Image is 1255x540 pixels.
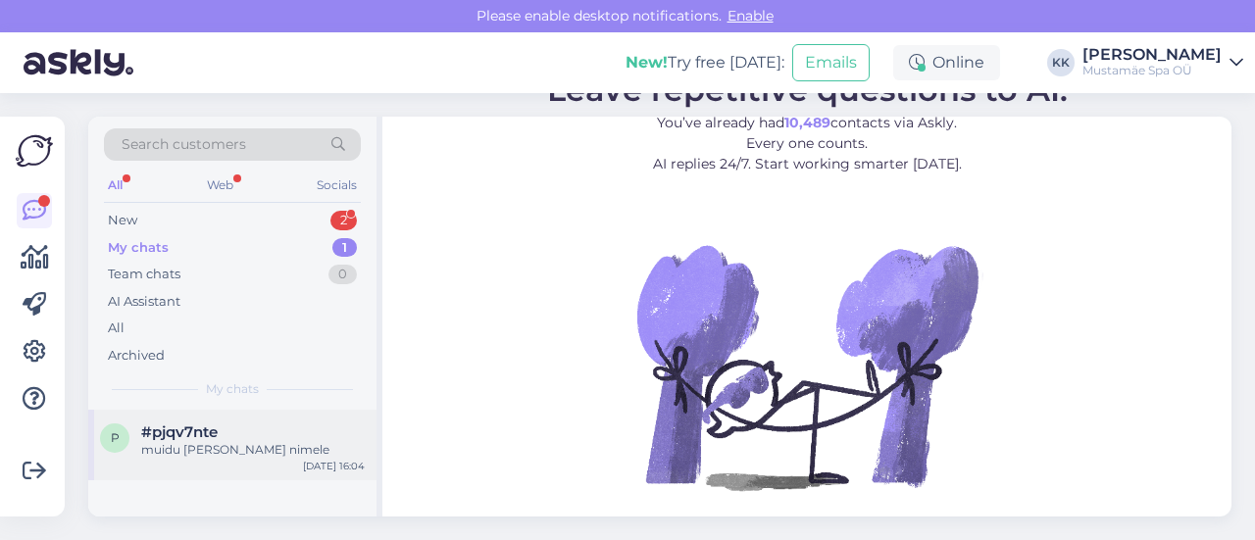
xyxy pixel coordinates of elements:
[111,430,120,445] span: p
[784,114,830,131] b: 10,489
[1082,47,1222,63] div: [PERSON_NAME]
[330,211,357,230] div: 2
[1047,49,1075,76] div: KK
[1082,63,1222,78] div: Mustamäe Spa OÜ
[313,172,361,198] div: Socials
[547,113,1068,174] p: You’ve already had contacts via Askly. Every one counts. AI replies 24/7. Start working smarter [...
[16,132,53,170] img: Askly Logo
[206,380,259,398] span: My chats
[108,265,180,284] div: Team chats
[141,441,365,459] div: muidu [PERSON_NAME] nimele
[1082,47,1243,78] a: [PERSON_NAME]Mustamäe Spa OÜ
[108,292,180,312] div: AI Assistant
[792,44,870,81] button: Emails
[141,423,218,441] span: #pjqv7nte
[203,172,237,198] div: Web
[893,45,1000,80] div: Online
[104,172,126,198] div: All
[626,51,784,74] div: Try free [DATE]:
[108,346,165,366] div: Archived
[722,7,779,25] span: Enable
[108,238,169,258] div: My chats
[332,238,357,258] div: 1
[108,211,137,230] div: New
[626,53,668,72] b: New!
[303,459,365,473] div: [DATE] 16:04
[328,265,357,284] div: 0
[122,134,246,155] span: Search customers
[108,319,125,338] div: All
